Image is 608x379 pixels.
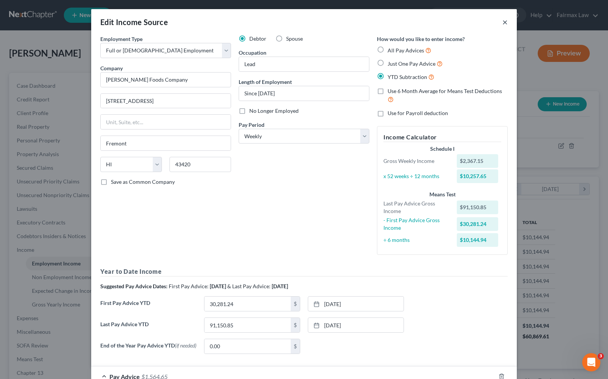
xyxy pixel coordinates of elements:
[388,60,435,67] span: Just One Pay Advice
[380,236,453,244] div: ÷ 6 months
[502,17,508,27] button: ×
[457,233,499,247] div: $10,144.94
[380,200,453,215] div: Last Pay Advice Gross Income
[383,191,501,198] div: Means Test
[239,78,292,86] label: Length of Employment
[582,353,600,371] iframe: Intercom live chat
[204,339,291,354] input: 0.00
[100,65,123,71] span: Company
[388,74,427,80] span: YTD Subtraction
[210,283,226,289] strong: [DATE]
[380,216,453,232] div: - First Pay Advice Gross Income
[598,353,604,359] span: 3
[291,297,300,311] div: $
[100,17,168,27] div: Edit Income Source
[383,145,501,153] div: Schedule I
[457,169,499,183] div: $10,257.65
[227,283,271,289] span: & Last Pay Advice:
[101,94,231,108] input: Enter address...
[291,318,300,332] div: $
[272,283,288,289] strong: [DATE]
[388,47,424,54] span: All Pay Advices
[111,178,175,185] span: Save as Common Company
[239,122,264,128] span: Pay Period
[97,296,200,317] label: First Pay Advice YTD
[101,115,231,129] input: Unit, Suite, etc...
[388,88,502,94] span: Use 6 Month Average for Means Test Deductions
[204,297,291,311] input: 0.00
[388,110,448,116] span: Use for Payroll deduction
[100,283,168,289] strong: Suggested Pay Advice Dates:
[457,154,499,168] div: $2,367.15
[380,172,453,180] div: x 52 weeks ÷ 12 months
[383,133,501,142] h5: Income Calculator
[175,342,196,349] span: (if needed)
[100,72,231,87] input: Search company by name...
[249,35,266,42] span: Debtor
[239,49,266,57] label: Occupation
[308,297,404,311] a: [DATE]
[308,318,404,332] a: [DATE]
[239,57,369,71] input: --
[169,157,231,172] input: Enter zip...
[97,339,200,360] label: End of the Year Pay Advice YTD
[291,339,300,354] div: $
[239,86,369,101] input: ex: 2 years
[169,283,209,289] span: First Pay Advice:
[100,267,508,276] h5: Year to Date Income
[380,157,453,165] div: Gross Weekly Income
[204,318,291,332] input: 0.00
[249,107,299,114] span: No Longer Employed
[101,136,231,150] input: Enter city...
[97,317,200,339] label: Last Pay Advice YTD
[457,201,499,214] div: $91,150.85
[377,35,465,43] label: How would you like to enter income?
[457,217,499,231] div: $30,281.24
[100,36,142,42] span: Employment Type
[286,35,303,42] span: Spouse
